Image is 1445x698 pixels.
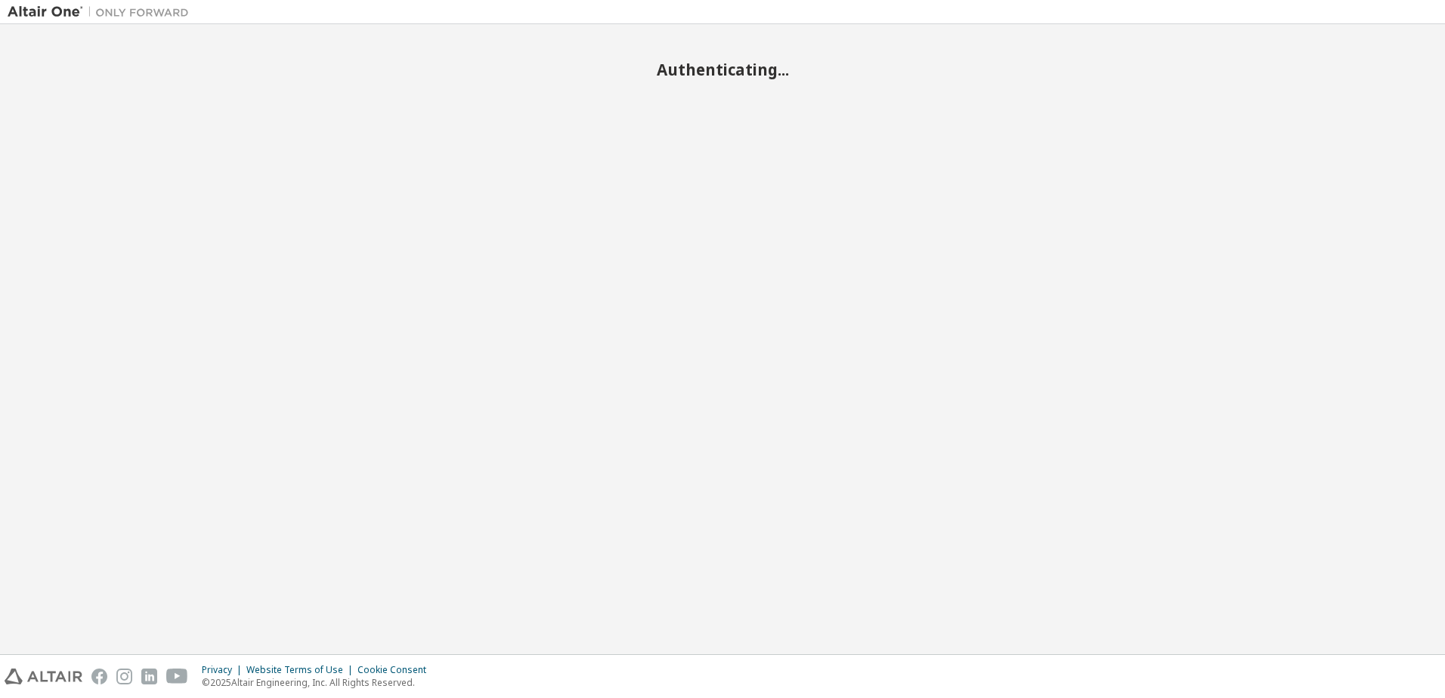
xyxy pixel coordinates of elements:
[5,669,82,684] img: altair_logo.svg
[141,669,157,684] img: linkedin.svg
[202,676,435,689] p: © 2025 Altair Engineering, Inc. All Rights Reserved.
[8,60,1437,79] h2: Authenticating...
[8,5,196,20] img: Altair One
[91,669,107,684] img: facebook.svg
[166,669,188,684] img: youtube.svg
[202,664,246,676] div: Privacy
[116,669,132,684] img: instagram.svg
[246,664,357,676] div: Website Terms of Use
[357,664,435,676] div: Cookie Consent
